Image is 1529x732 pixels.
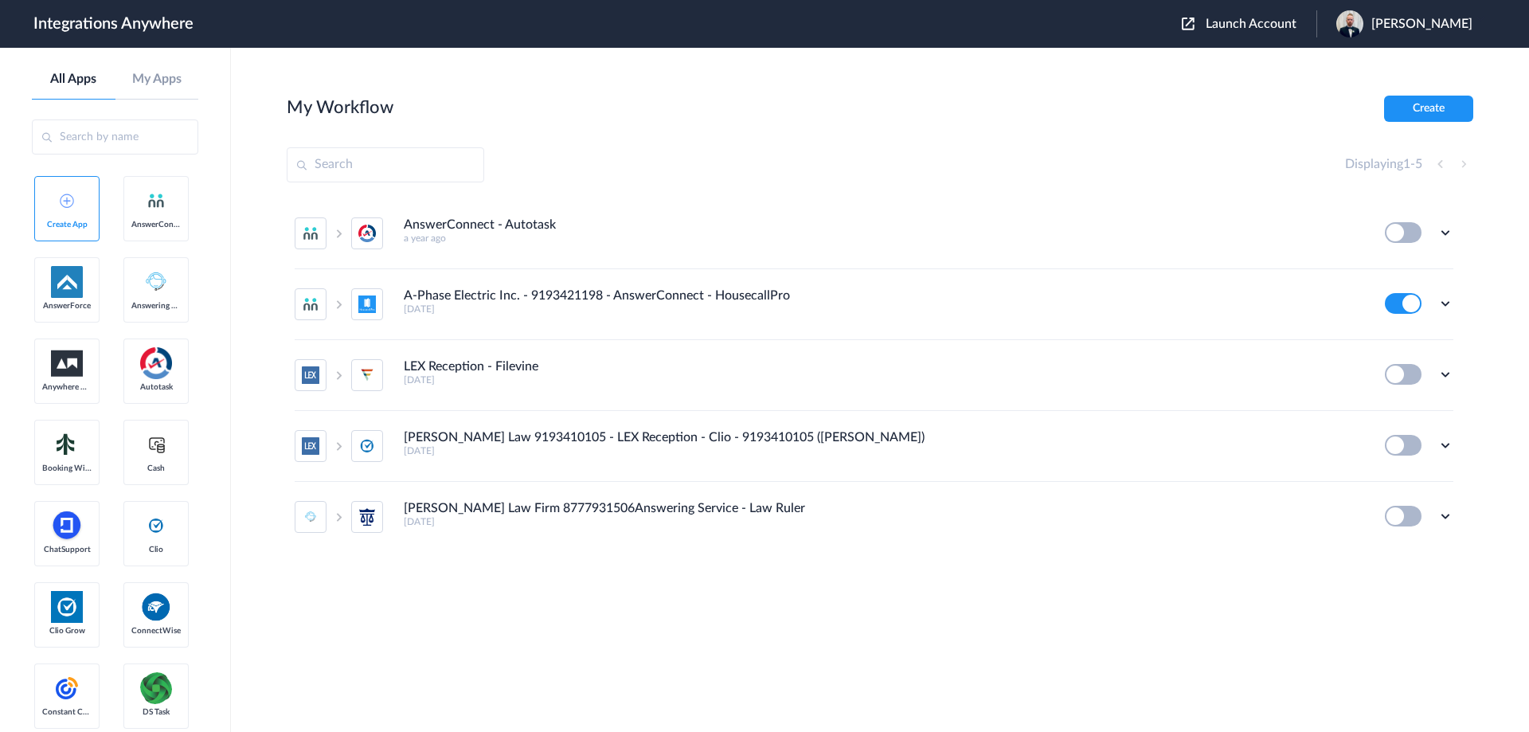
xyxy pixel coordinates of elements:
[404,516,1363,527] h5: [DATE]
[404,430,925,445] h4: [PERSON_NAME] Law 9193410105 - LEX Reception - Clio - 9193410105 ([PERSON_NAME])
[42,464,92,473] span: Booking Widget
[404,501,805,516] h4: [PERSON_NAME] Law Firm 8777931506Answering Service - Law Ruler
[60,194,74,208] img: add-icon.svg
[140,672,172,704] img: distributedSource.png
[147,516,166,535] img: clio-logo.svg
[131,382,181,392] span: Autotask
[404,374,1363,386] h5: [DATE]
[131,707,181,717] span: DS Task
[131,220,181,229] span: AnswerConnect
[404,288,790,303] h4: A-Phase Electric Inc. - 9193421198 - AnswerConnect - HousecallPro
[32,72,115,87] a: All Apps
[42,382,92,392] span: Anywhere Works
[51,350,83,377] img: aww.png
[51,672,83,704] img: constant-contact.svg
[140,266,172,298] img: Answering_service.png
[1403,158,1410,170] span: 1
[51,591,83,623] img: Clio.jpg
[42,626,92,636] span: Clio Grow
[1182,18,1195,30] img: launch-acct-icon.svg
[287,97,393,118] h2: My Workflow
[42,301,92,311] span: AnswerForce
[131,301,181,311] span: Answering Service
[115,72,199,87] a: My Apps
[131,464,181,473] span: Cash
[147,191,166,210] img: answerconnect-logo.svg
[1371,17,1472,32] span: [PERSON_NAME]
[404,359,538,374] h4: LEX Reception - Filevine
[32,119,198,155] input: Search by name
[51,430,83,459] img: Setmore_Logo.svg
[1345,157,1422,172] h4: Displaying -
[287,147,484,182] input: Search
[51,510,83,542] img: chatsupport-icon.svg
[33,14,194,33] h1: Integrations Anywhere
[131,626,181,636] span: ConnectWise
[1384,96,1473,122] button: Create
[147,435,166,454] img: cash-logo.svg
[140,591,172,622] img: connectwise.png
[1336,10,1363,37] img: img-3843.jpg
[42,707,92,717] span: Constant Contact
[42,220,92,229] span: Create App
[51,266,83,298] img: af-app-logo.svg
[1415,158,1422,170] span: 5
[1206,18,1296,30] span: Launch Account
[1182,17,1316,32] button: Launch Account
[140,347,172,379] img: autotask.png
[404,217,556,233] h4: AnswerConnect - Autotask
[131,545,181,554] span: Clio
[404,303,1363,315] h5: [DATE]
[404,233,1363,244] h5: a year ago
[42,545,92,554] span: ChatSupport
[404,445,1363,456] h5: [DATE]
